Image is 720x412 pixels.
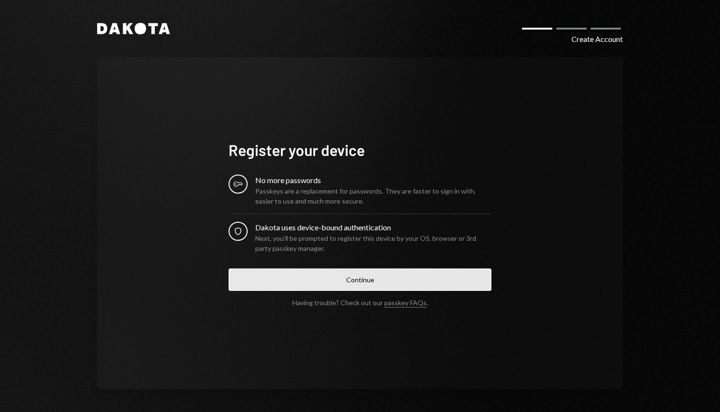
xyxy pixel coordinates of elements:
[292,299,428,307] div: Having trouble? Check out our .
[571,33,623,45] div: Create Account
[255,175,491,186] div: No more passwords
[255,233,491,253] div: Next, you’ll be prompted to register this device by your OS, browser or 3rd party passkey manager.
[255,186,491,206] div: Passkeys are a replacement for passwords. They are faster to sign in with, easier to use and much...
[255,222,491,233] div: Dakota uses device-bound authentication
[229,268,491,291] button: Continue
[384,299,427,308] a: passkey FAQs
[229,140,491,159] h1: Register your device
